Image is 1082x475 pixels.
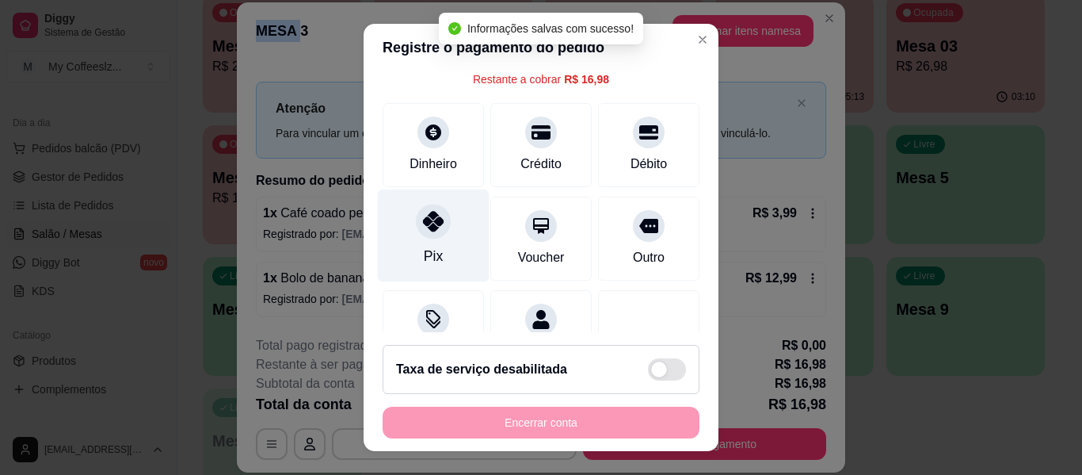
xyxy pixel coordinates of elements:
[564,71,609,87] div: R$ 16,98
[396,360,567,379] h2: Taxa de serviço desabilitada
[448,22,461,35] span: check-circle
[424,246,443,266] div: Pix
[410,155,457,174] div: Dinheiro
[467,22,634,35] span: Informações salvas com sucesso!
[364,24,718,71] header: Registre o pagamento do pedido
[633,248,665,267] div: Outro
[690,27,715,52] button: Close
[631,155,667,174] div: Débito
[518,248,565,267] div: Voucher
[473,71,609,87] div: Restante a cobrar
[520,155,562,174] div: Crédito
